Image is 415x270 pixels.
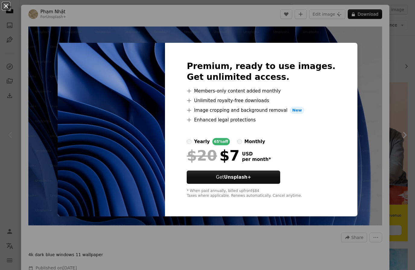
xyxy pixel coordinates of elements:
li: Enhanced legal protections [187,116,335,124]
div: * When paid annually, billed upfront $84 Taxes where applicable. Renews automatically. Cancel any... [187,189,335,198]
li: Members-only content added monthly [187,87,335,95]
img: premium_photo-1674115329436-5789e690dc32 [58,43,165,216]
li: Image cropping and background removal [187,107,335,114]
span: $20 [187,148,217,163]
div: yearly [194,138,210,145]
span: New [290,107,304,114]
div: $7 [187,148,239,163]
input: yearly65%off [187,139,192,144]
h2: Premium, ready to use images. Get unlimited access. [187,61,335,83]
div: 65% off [212,138,230,145]
span: USD [242,151,271,157]
button: GetUnsplash+ [187,171,280,184]
li: Unlimited royalty-free downloads [187,97,335,104]
strong: Unsplash+ [224,174,251,180]
span: per month * [242,157,271,162]
input: monthly [237,139,242,144]
div: monthly [244,138,265,145]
